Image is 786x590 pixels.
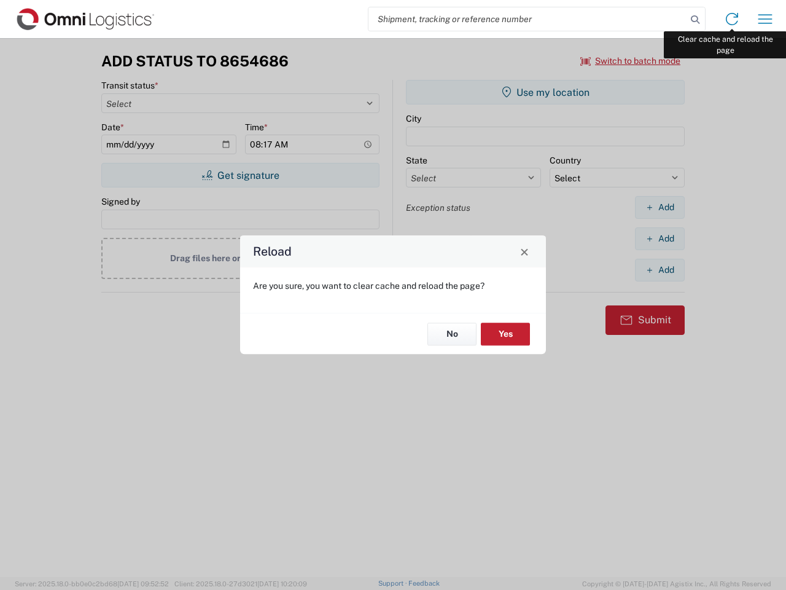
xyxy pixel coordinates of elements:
h4: Reload [253,243,292,261]
button: No [427,323,477,345]
button: Yes [481,323,530,345]
input: Shipment, tracking or reference number [368,7,687,31]
button: Close [516,243,533,260]
p: Are you sure, you want to clear cache and reload the page? [253,280,533,291]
